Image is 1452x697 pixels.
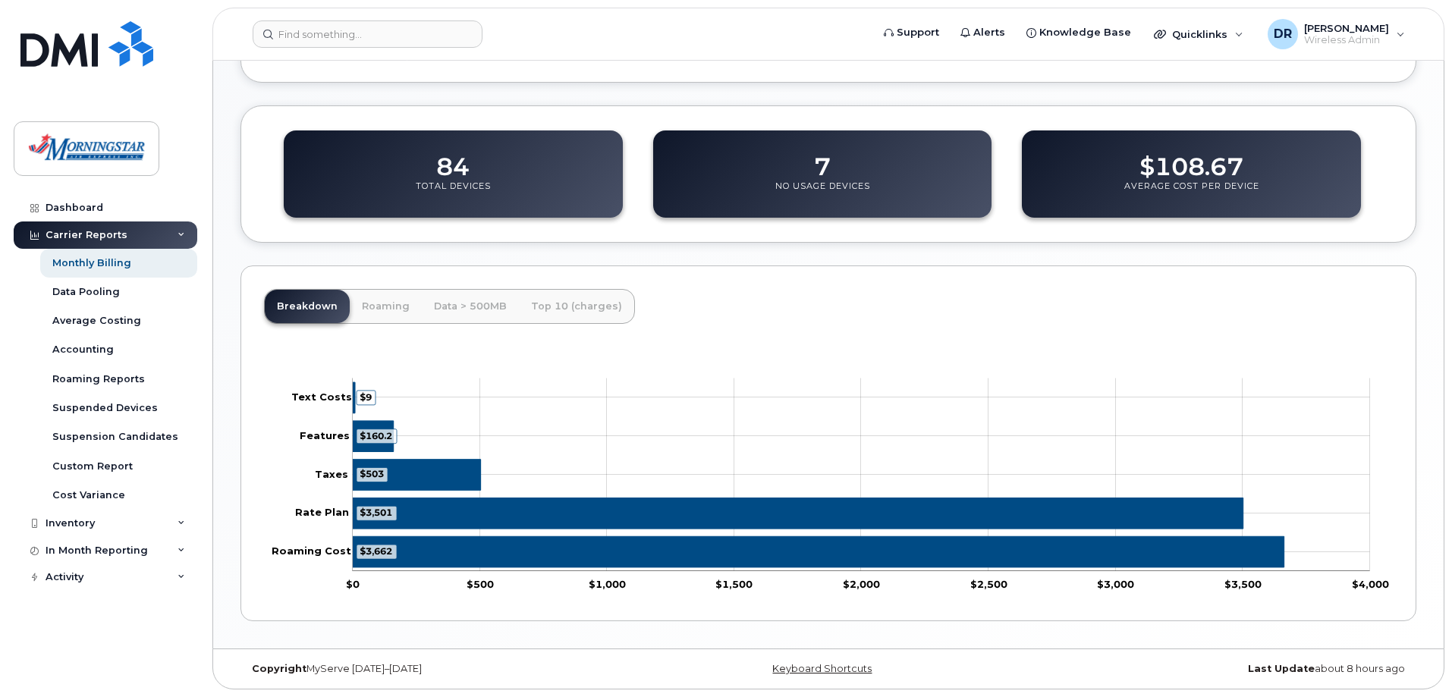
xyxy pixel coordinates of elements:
[519,290,634,323] a: Top 10 (charges)
[272,545,351,557] tspan: Roaming Cost
[775,181,870,208] p: No Usage Devices
[346,578,360,590] tspan: $0
[1274,25,1292,43] span: DR
[416,181,491,208] p: Total Devices
[360,545,392,557] tspan: $3,662
[300,429,350,441] tspan: Features
[422,290,519,323] a: Data > 500MB
[814,138,831,181] dd: 7
[350,290,422,323] a: Roaming
[295,506,349,518] tspan: Rate Plan
[1172,28,1227,40] span: Quicklinks
[360,430,392,441] tspan: $160.2
[843,578,880,590] tspan: $2,000
[265,290,350,323] a: Breakdown
[897,25,939,40] span: Support
[970,578,1007,590] tspan: $2,500
[291,391,352,403] tspan: Text Costs
[973,25,1005,40] span: Alerts
[1139,138,1243,181] dd: $108.67
[252,663,306,674] strong: Copyright
[1257,19,1416,49] div: Don Ryan
[1352,578,1389,590] tspan: $4,000
[436,138,470,181] dd: 84
[1143,19,1254,49] div: Quicklinks
[1097,578,1134,590] tspan: $3,000
[360,391,372,403] tspan: $9
[272,378,1389,589] g: Chart
[1304,34,1389,46] span: Wireless Admin
[1124,181,1259,208] p: Average Cost Per Device
[253,20,482,48] input: Find something...
[873,17,950,48] a: Support
[315,468,348,480] tspan: Taxes
[1224,578,1262,590] tspan: $3,500
[1024,663,1416,675] div: about 8 hours ago
[353,382,1284,567] g: Series
[715,578,753,590] tspan: $1,500
[360,468,384,479] tspan: $503
[1248,663,1315,674] strong: Last Update
[1304,22,1389,34] span: [PERSON_NAME]
[772,663,872,674] a: Keyboard Shortcuts
[467,578,494,590] tspan: $500
[589,578,626,590] tspan: $1,000
[1016,17,1142,48] a: Knowledge Base
[240,663,633,675] div: MyServe [DATE]–[DATE]
[360,507,392,518] tspan: $3,501
[950,17,1016,48] a: Alerts
[1039,25,1131,40] span: Knowledge Base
